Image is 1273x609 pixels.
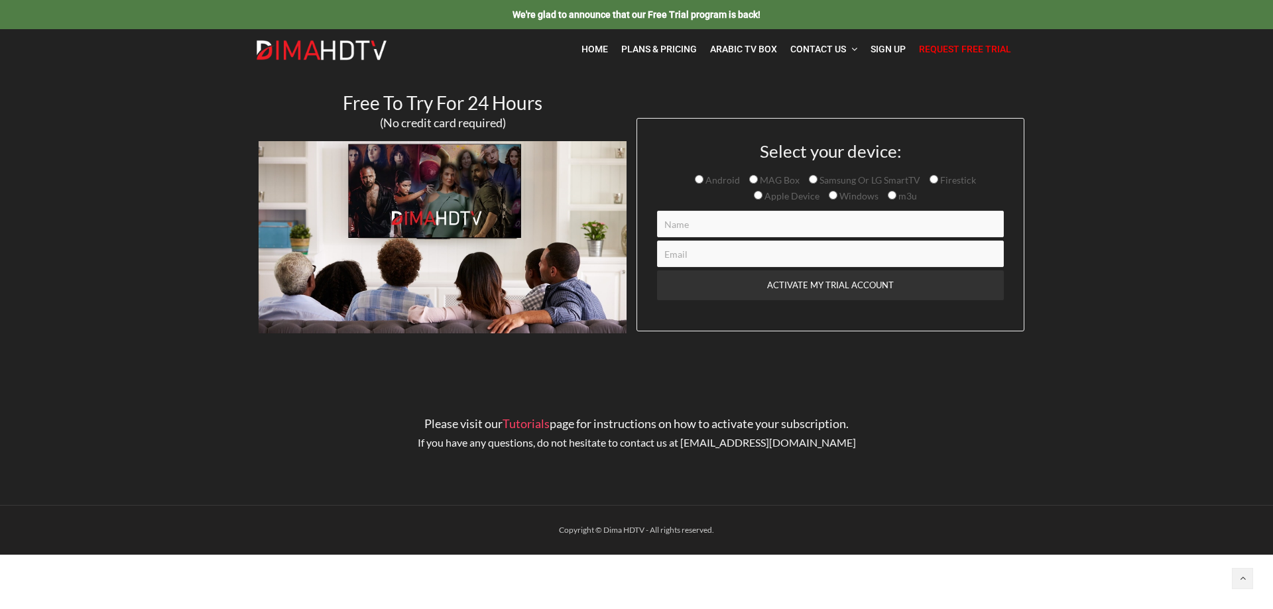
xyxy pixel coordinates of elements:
span: MAG Box [758,174,800,186]
input: Name [657,211,1004,237]
form: Contact form [647,142,1014,331]
a: Sign Up [864,36,912,63]
input: ACTIVATE MY TRIAL ACCOUNT [657,270,1004,300]
a: Contact Us [784,36,864,63]
input: Android [695,175,703,184]
a: Tutorials [503,416,550,431]
span: (No credit card required) [380,115,506,130]
input: Apple Device [754,191,762,199]
span: Contact Us [790,44,846,54]
span: Free To Try For 24 Hours [343,91,542,114]
span: Windows [837,190,879,201]
img: Dima HDTV [255,40,388,61]
span: Arabic TV Box [710,44,777,54]
a: Plans & Pricing [615,36,703,63]
span: Sign Up [871,44,906,54]
a: Back to top [1232,568,1253,589]
span: Samsung Or LG SmartTV [818,174,920,186]
a: Request Free Trial [912,36,1018,63]
span: m3u [896,190,917,201]
div: Copyright © Dima HDTV - All rights reserved. [249,522,1024,538]
a: Arabic TV Box [703,36,784,63]
a: We're glad to announce that our Free Trial program is back! [513,9,760,20]
span: Select your device: [760,140,902,162]
input: Email [657,241,1004,267]
input: MAG Box [749,175,758,184]
input: m3u [888,191,896,199]
span: If you have any questions, do not hesitate to contact us at [EMAIL_ADDRESS][DOMAIN_NAME] [418,436,856,449]
span: Home [581,44,608,54]
span: Plans & Pricing [621,44,697,54]
span: Android [703,174,740,186]
span: Firestick [938,174,976,186]
input: Windows [829,191,837,199]
a: Home [575,36,615,63]
input: Samsung Or LG SmartTV [809,175,818,184]
span: Please visit our page for instructions on how to activate your subscription. [424,416,849,431]
span: Request Free Trial [919,44,1011,54]
span: Apple Device [762,190,819,201]
input: Firestick [930,175,938,184]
